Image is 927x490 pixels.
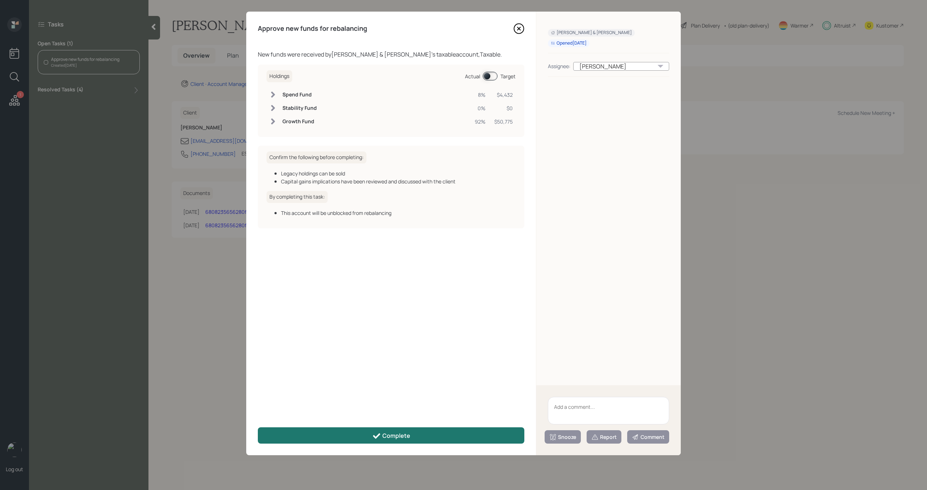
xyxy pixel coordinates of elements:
div: Report [591,433,617,441]
div: New funds were received by [PERSON_NAME] & [PERSON_NAME] 's taxable account, Taxable . [258,50,524,59]
div: Complete [372,432,410,440]
button: Comment [627,430,669,444]
h4: Approve new funds for rebalancing [258,25,367,33]
div: Capital gains implications have been reviewed and discussed with the client [281,178,516,185]
div: Target [500,72,516,80]
div: Legacy holdings can be sold [281,170,516,177]
h6: By completing this task: [267,191,328,203]
div: This account will be unblocked from rebalancing [281,209,516,217]
div: Actual [465,72,480,80]
div: Assignee: [548,62,570,70]
button: Snooze [545,430,581,444]
h6: Spend Fund [282,92,317,98]
div: $0 [494,104,513,112]
button: Complete [258,427,524,444]
div: 0% [475,104,486,112]
h6: Growth Fund [282,119,317,125]
div: [PERSON_NAME] & [PERSON_NAME] [551,30,632,36]
h6: Confirm the following before completing: [267,151,366,163]
div: Comment [632,433,664,441]
div: 92% [475,118,486,125]
h6: Holdings [267,70,292,82]
div: 8% [475,91,486,99]
div: Opened [DATE] [551,40,587,46]
h6: Stability Fund [282,105,317,111]
div: $50,775 [494,118,513,125]
div: Snooze [549,433,576,441]
div: $4,432 [494,91,513,99]
div: [PERSON_NAME] [573,62,669,71]
button: Report [587,430,621,444]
